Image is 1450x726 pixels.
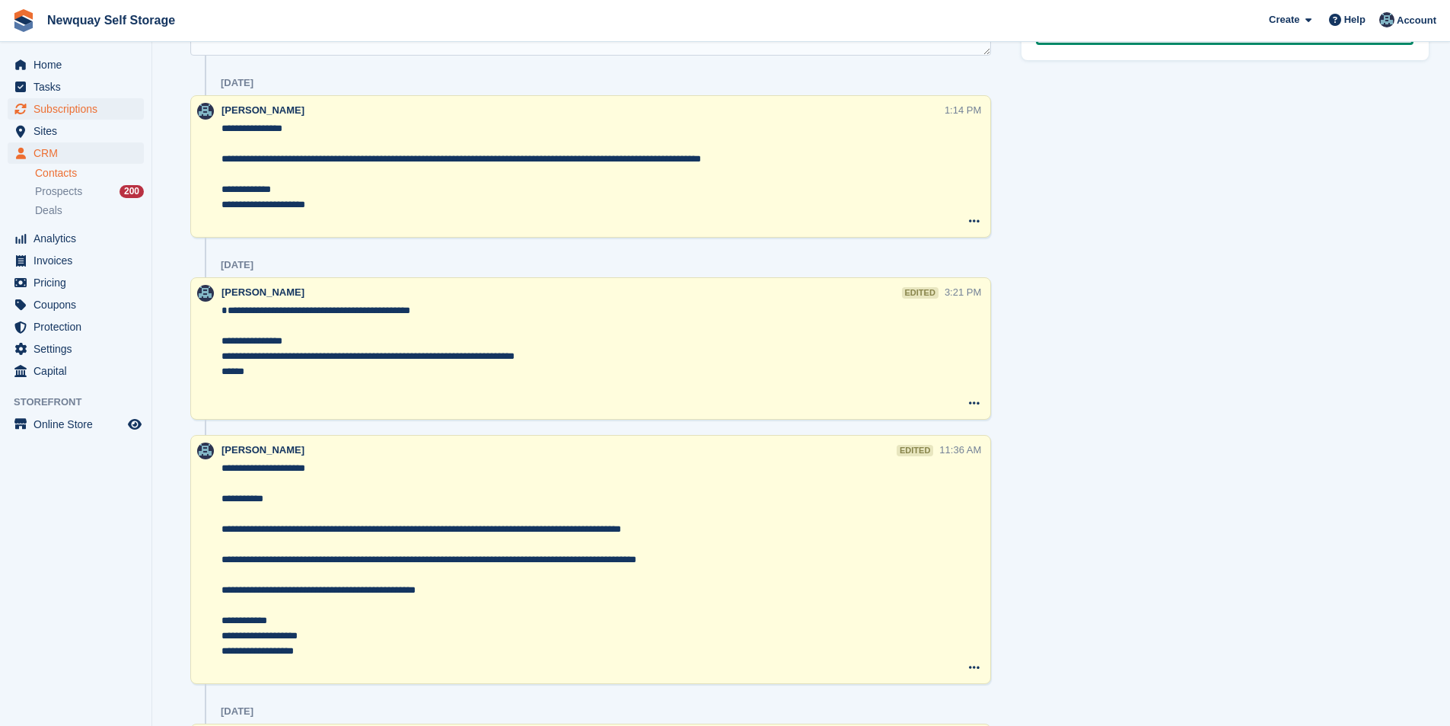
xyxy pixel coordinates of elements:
[902,287,939,299] div: edited
[221,444,304,456] span: [PERSON_NAME]
[8,316,144,337] a: menu
[33,360,125,382] span: Capital
[8,338,144,360] a: menu
[33,316,125,337] span: Protection
[8,76,144,98] a: menu
[35,203,62,218] span: Deals
[8,272,144,293] a: menu
[126,415,144,433] a: Preview store
[35,184,82,199] span: Prospects
[33,142,125,164] span: CRM
[221,286,304,298] span: [PERSON_NAME]
[8,98,144,120] a: menu
[8,414,144,435] a: menu
[197,285,214,302] img: Colette Pearce
[12,9,35,32] img: stora-icon-8386f47178a22dfd0bd8f6a31ec36ba5ce8667c1dd55bd0f319d3a0aa187defe.svg
[120,185,144,198] div: 200
[14,395,151,410] span: Storefront
[8,294,144,315] a: menu
[35,166,144,181] a: Contacts
[1269,12,1299,27] span: Create
[945,285,981,299] div: 3:21 PM
[33,98,125,120] span: Subscriptions
[8,250,144,271] a: menu
[33,414,125,435] span: Online Store
[945,103,981,117] div: 1:14 PM
[33,272,125,293] span: Pricing
[33,120,125,142] span: Sites
[1344,12,1366,27] span: Help
[221,705,253,718] div: [DATE]
[197,103,214,120] img: Colette Pearce
[939,443,981,457] div: 11:36 AM
[8,228,144,249] a: menu
[33,228,125,249] span: Analytics
[197,443,214,459] img: Colette Pearce
[1379,12,1394,27] img: Colette Pearce
[33,54,125,75] span: Home
[221,77,253,89] div: [DATE]
[8,360,144,382] a: menu
[33,294,125,315] span: Coupons
[8,120,144,142] a: menu
[221,259,253,271] div: [DATE]
[33,338,125,360] span: Settings
[35,184,144,200] a: Prospects 200
[1397,13,1436,28] span: Account
[33,250,125,271] span: Invoices
[8,142,144,164] a: menu
[897,445,933,456] div: edited
[221,104,304,116] span: [PERSON_NAME]
[41,8,181,33] a: Newquay Self Storage
[8,54,144,75] a: menu
[33,76,125,98] span: Tasks
[35,203,144,219] a: Deals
